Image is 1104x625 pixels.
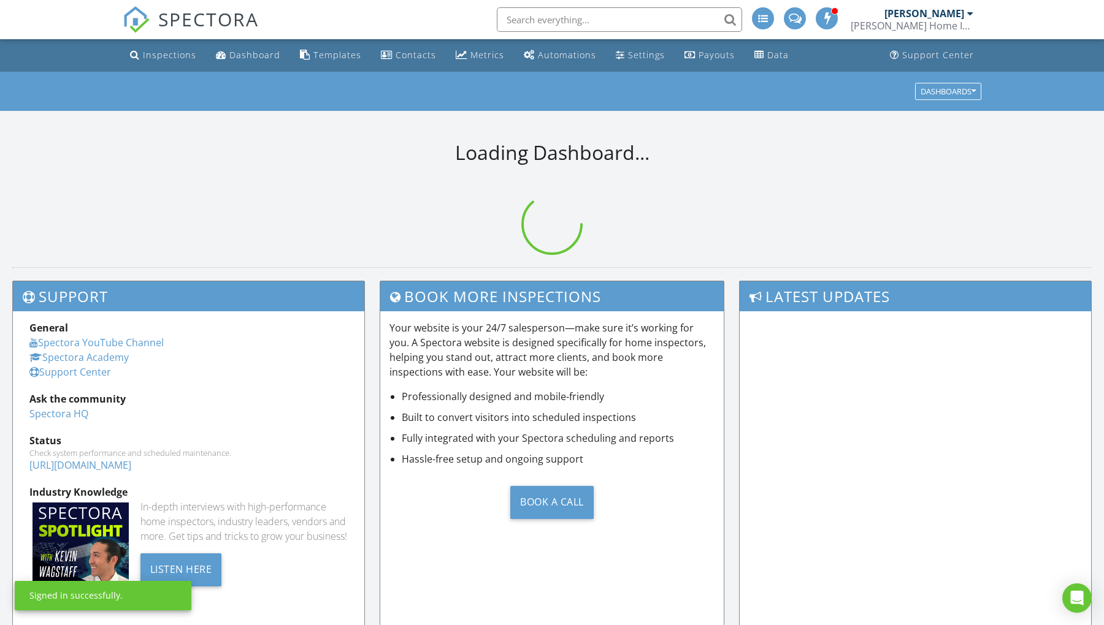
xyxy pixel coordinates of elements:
li: Fully integrated with your Spectora scheduling and reports [402,431,715,445]
button: Dashboards [915,83,981,100]
div: In-depth interviews with high-performance home inspectors, industry leaders, vendors and more. Ge... [140,499,348,544]
a: Listen Here [140,562,222,575]
a: SPECTORA [123,17,259,42]
div: Dashboard [229,49,280,61]
h3: Latest Updates [740,281,1091,311]
a: Spectora HQ [29,407,88,420]
a: Spectora Academy [29,350,129,364]
a: Automations (Basic) [519,44,601,67]
div: Check system performance and scheduled maintenance. [29,448,348,458]
a: Support Center [29,365,111,379]
div: Signed in successfully. [29,589,123,602]
li: Hassle-free setup and ongoing support [402,452,715,466]
span: SPECTORA [158,6,259,32]
p: Your website is your 24/7 salesperson—make sure it’s working for you. A Spectora website is desig... [389,320,715,379]
a: Data [749,44,794,67]
img: The Best Home Inspection Software - Spectora [123,6,150,33]
input: Search everything... [497,7,742,32]
div: Inspections [143,49,196,61]
div: Automations [538,49,596,61]
li: Professionally designed and mobile-friendly [402,389,715,404]
a: Templates [295,44,366,67]
li: Built to convert visitors into scheduled inspections [402,410,715,425]
img: Spectoraspolightmain [33,502,129,599]
div: Suarez Home Inspections LLC [851,20,973,32]
a: Book a Call [389,476,715,528]
div: Payouts [699,49,735,61]
div: Support Center [902,49,974,61]
a: Contacts [376,44,441,67]
div: Industry Knowledge [29,485,348,499]
a: Dashboard [211,44,285,67]
div: Contacts [396,49,436,61]
div: Open Intercom Messenger [1062,583,1092,613]
strong: General [29,321,68,335]
div: Ask the community [29,392,348,406]
div: Book a Call [510,486,594,519]
a: [URL][DOMAIN_NAME] [29,458,131,472]
a: Settings [611,44,670,67]
div: Settings [628,49,665,61]
a: Metrics [451,44,509,67]
h3: Book More Inspections [380,281,724,311]
div: Metrics [470,49,504,61]
div: Data [767,49,789,61]
h3: Support [13,281,364,311]
div: Dashboards [921,87,976,96]
div: Status [29,433,348,448]
a: Inspections [125,44,201,67]
a: Support Center [885,44,979,67]
div: [PERSON_NAME] [884,7,964,20]
a: Payouts [680,44,740,67]
a: Spectora YouTube Channel [29,336,164,349]
div: Listen Here [140,553,222,586]
div: Templates [313,49,361,61]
